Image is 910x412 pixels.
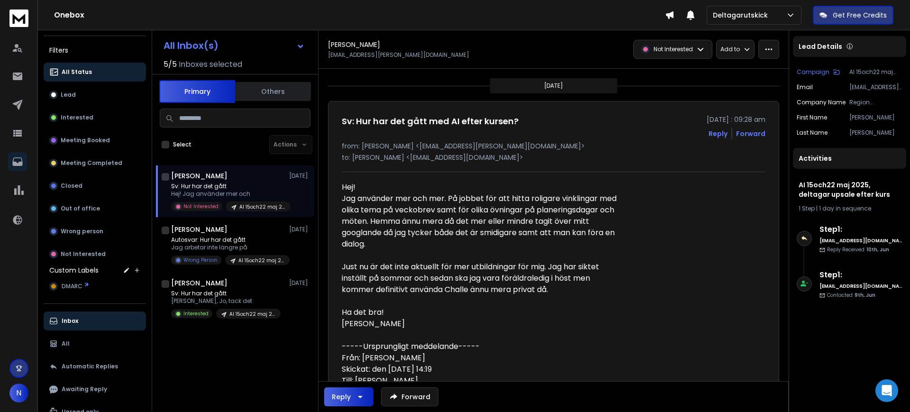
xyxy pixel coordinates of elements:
[799,42,842,51] p: Lead Details
[332,392,351,402] div: Reply
[707,115,765,124] p: [DATE] : 09:28 am
[819,224,902,235] h6: Step 1 :
[171,171,227,181] h1: [PERSON_NAME]
[171,297,281,305] p: [PERSON_NAME], Jo, tack det
[61,228,103,235] p: Wrong person
[849,68,902,76] p: AI 15och22 maj 2025, deltagar upsale efter kurs
[827,292,875,299] p: Contacted
[849,114,902,121] p: [PERSON_NAME]
[44,85,146,104] button: Lead
[324,387,373,406] button: Reply
[855,292,875,299] span: 9th, Jun
[793,148,906,169] div: Activities
[62,317,78,325] p: Inbox
[819,269,902,281] h6: Step 1 :
[173,141,191,148] label: Select
[44,199,146,218] button: Out of office
[797,129,828,137] p: Last Name
[171,290,281,297] p: Sv: Hur har det gått
[342,153,765,162] p: to: [PERSON_NAME] <[EMAIL_ADDRESS][DOMAIN_NAME]>
[799,180,901,199] h1: AI 15och22 maj 2025, deltagar upsale efter kurs
[239,203,285,211] p: AI 15och22 maj 2025, deltagar upsale efter kurs
[44,245,146,264] button: Not Interested
[171,278,227,288] h1: [PERSON_NAME]
[797,83,813,91] p: Email
[797,114,827,121] p: First Name
[61,114,93,121] p: Interested
[61,91,76,99] p: Lead
[44,380,146,399] button: Awaiting Reply
[797,68,829,76] p: Campaign
[827,246,889,253] p: Reply Received
[342,141,765,151] p: from: [PERSON_NAME] <[EMAIL_ADDRESS][PERSON_NAME][DOMAIN_NAME]>
[171,236,285,244] p: Autosvar: Hur har det gått
[797,68,840,76] button: Campaign
[813,6,893,25] button: Get Free Credits
[709,129,728,138] button: Reply
[229,311,275,318] p: AI 15och22 maj 2025, deltagar upsale efter kurs
[62,340,70,348] p: All
[183,256,218,264] p: Wrong Person
[44,357,146,376] button: Automatic Replies
[654,46,693,53] p: Not Interested
[183,203,218,210] p: Not Interested
[289,226,310,233] p: [DATE]
[799,204,815,212] span: 1 Step
[713,10,772,20] p: Deltagarutskick
[9,384,28,403] button: N
[875,379,898,402] div: Open Intercom Messenger
[289,279,310,287] p: [DATE]
[44,277,146,296] button: DMARC
[171,183,285,190] p: Sv: Hur har det gått
[179,59,242,70] h3: Inboxes selected
[381,387,438,406] button: Forward
[44,222,146,241] button: Wrong person
[289,172,310,180] p: [DATE]
[62,283,82,290] span: DMARC
[44,176,146,195] button: Closed
[61,205,100,212] p: Out of office
[235,81,311,102] button: Others
[44,108,146,127] button: Interested
[164,41,218,50] h1: All Inbox(s)
[819,204,871,212] span: 1 day in sequence
[61,137,110,144] p: Meeting Booked
[62,363,118,370] p: Automatic Replies
[799,205,901,212] div: |
[819,237,902,244] h6: [EMAIL_ADDRESS][DOMAIN_NAME]
[171,244,285,251] p: Jag arbetar inte längre på
[44,44,146,57] h3: Filters
[720,46,740,53] p: Add to
[62,385,107,393] p: Awaiting Reply
[44,311,146,330] button: Inbox
[164,59,177,70] span: 5 / 5
[44,131,146,150] button: Meeting Booked
[9,9,28,27] img: logo
[866,246,889,253] span: 10th, Jun
[328,51,469,59] p: [EMAIL_ADDRESS][PERSON_NAME][DOMAIN_NAME]
[61,159,122,167] p: Meeting Completed
[44,63,146,82] button: All Status
[342,115,519,128] h1: Sv: Hur har det gått med AI efter kursen?
[544,82,563,90] p: [DATE]
[833,10,887,20] p: Get Free Credits
[171,190,285,198] p: Hej! Jag använder mer och
[62,68,92,76] p: All Status
[44,154,146,173] button: Meeting Completed
[159,80,235,103] button: Primary
[819,283,902,290] h6: [EMAIL_ADDRESS][DOMAIN_NAME]
[183,310,209,317] p: Interested
[736,129,765,138] div: Forward
[849,99,902,106] p: Region [GEOGRAPHIC_DATA]
[797,99,846,106] p: Company Name
[54,9,665,21] h1: Onebox
[156,36,312,55] button: All Inbox(s)
[238,257,284,264] p: AI 15och22 maj 2025, deltagar upsale efter kurs
[328,40,380,49] h1: [PERSON_NAME]
[849,129,902,137] p: [PERSON_NAME]
[61,182,82,190] p: Closed
[61,250,106,258] p: Not Interested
